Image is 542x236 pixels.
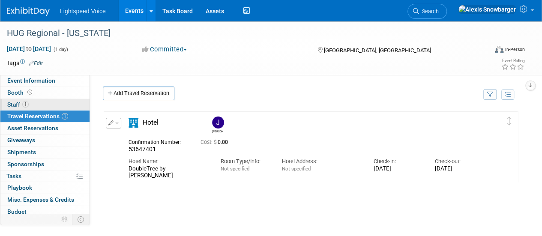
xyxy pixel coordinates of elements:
[6,59,43,67] td: Tags
[0,122,90,134] a: Asset Reservations
[6,45,51,53] span: [DATE] [DATE]
[62,113,68,119] span: 1
[487,92,493,98] i: Filter by Traveler
[7,125,58,131] span: Asset Reservations
[407,4,447,19] a: Search
[7,101,29,108] span: Staff
[72,214,90,225] td: Toggle Event Tabs
[0,99,90,111] a: Staff1
[7,89,34,96] span: Booth
[143,119,159,126] span: Hotel
[212,117,224,128] img: Joel Poythress
[7,7,50,16] img: ExhibitDay
[6,173,21,179] span: Tasks
[0,146,90,158] a: Shipments
[210,117,225,133] div: Joel Poythress
[435,158,483,165] div: Check-out:
[323,47,431,54] span: [GEOGRAPHIC_DATA], [GEOGRAPHIC_DATA]
[139,45,190,54] button: Committed
[0,158,90,170] a: Sponsorships
[501,59,524,63] div: Event Rating
[7,196,74,203] span: Misc. Expenses & Credits
[0,134,90,146] a: Giveaways
[435,165,483,173] div: [DATE]
[374,165,422,173] div: [DATE]
[507,117,512,125] i: Click and drag to move item
[281,158,361,165] div: Hotel Address:
[221,166,249,172] span: Not specified
[0,182,90,194] a: Playbook
[129,165,208,180] div: DoubleTree by [PERSON_NAME]
[53,47,68,52] span: (1 day)
[0,206,90,218] a: Budget
[25,45,33,52] span: to
[7,161,44,167] span: Sponsorships
[57,214,72,225] td: Personalize Event Tab Strip
[201,139,218,145] span: Cost: $
[7,137,35,143] span: Giveaways
[7,208,27,215] span: Budget
[7,184,32,191] span: Playbook
[29,60,43,66] a: Edit
[374,158,422,165] div: Check-in:
[221,158,269,165] div: Room Type/Info:
[103,87,174,100] a: Add Travel Reservation
[458,5,516,14] img: Alexis Snowbarger
[60,8,106,15] span: Lightspeed Voice
[129,158,208,165] div: Hotel Name:
[212,128,223,133] div: Joel Poythress
[0,194,90,206] a: Misc. Expenses & Credits
[129,137,188,146] div: Confirmation Number:
[0,75,90,87] a: Event Information
[281,166,310,172] span: Not specified
[7,113,68,119] span: Travel Reservations
[449,45,525,57] div: Event Format
[0,111,90,122] a: Travel Reservations1
[22,101,29,108] span: 1
[7,77,55,84] span: Event Information
[129,118,138,128] i: Hotel
[4,26,481,41] div: HUG Regional - [US_STATE]
[495,46,503,53] img: Format-Inperson.png
[7,149,36,155] span: Shipments
[201,139,231,145] span: 0.00
[129,146,156,152] span: 53647401
[0,87,90,99] a: Booth
[419,8,439,15] span: Search
[26,89,34,96] span: Booth not reserved yet
[0,170,90,182] a: Tasks
[505,46,525,53] div: In-Person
